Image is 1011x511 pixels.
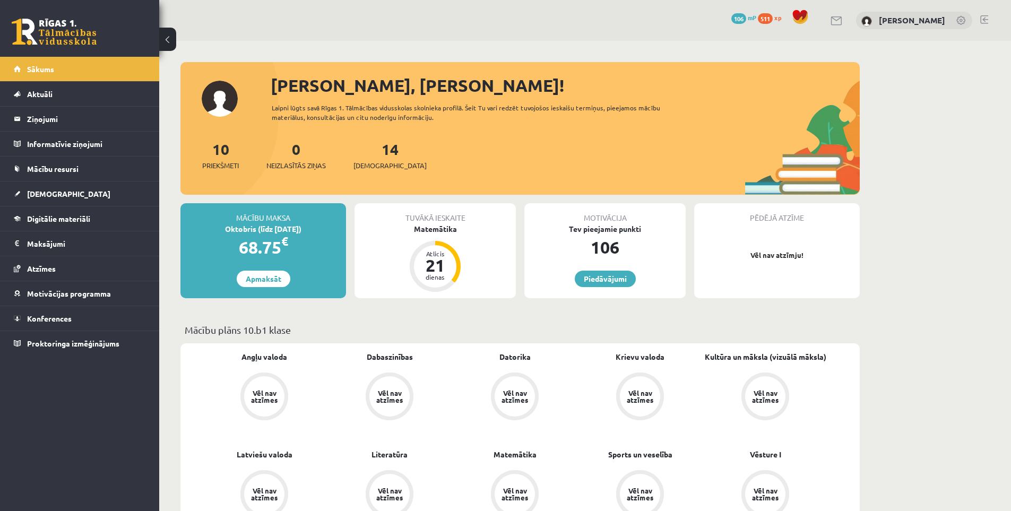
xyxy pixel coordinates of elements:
[353,140,427,171] a: 14[DEMOGRAPHIC_DATA]
[419,274,451,280] div: dienas
[14,82,146,106] a: Aktuāli
[750,389,780,403] div: Vēl nav atzīmes
[249,389,279,403] div: Vēl nav atzīmes
[419,257,451,274] div: 21
[353,160,427,171] span: [DEMOGRAPHIC_DATA]
[774,13,781,22] span: xp
[879,15,945,25] a: [PERSON_NAME]
[575,271,636,287] a: Piedāvājumi
[14,231,146,256] a: Maksājumi
[494,449,537,460] a: Matemātika
[202,140,239,171] a: 10Priekšmeti
[750,487,780,501] div: Vēl nav atzīmes
[27,89,53,99] span: Aktuāli
[185,323,856,337] p: Mācību plāns 10.b1 klase
[27,339,119,348] span: Proktoringa izmēģinājums
[272,103,679,122] div: Laipni lūgts savā Rīgas 1. Tālmācības vidusskolas skolnieka profilā. Šeit Tu vari redzēt tuvojošo...
[202,373,327,422] a: Vēl nav atzīmes
[758,13,773,24] span: 511
[14,331,146,356] a: Proktoringa izmēģinājums
[861,16,872,27] img: Gintars Grīviņš
[524,223,686,235] div: Tev pieejamie punkti
[625,487,655,501] div: Vēl nav atzīmes
[249,487,279,501] div: Vēl nav atzīmes
[748,13,756,22] span: mP
[12,19,97,45] a: Rīgas 1. Tālmācības vidusskola
[371,449,408,460] a: Literatūra
[14,157,146,181] a: Mācību resursi
[27,164,79,174] span: Mācību resursi
[524,203,686,223] div: Motivācija
[367,351,413,362] a: Dabaszinības
[14,107,146,131] a: Ziņojumi
[237,271,290,287] a: Apmaksāt
[616,351,664,362] a: Krievu valoda
[705,351,826,362] a: Kultūra un māksla (vizuālā māksla)
[355,223,516,293] a: Matemātika Atlicis 21 dienas
[14,181,146,206] a: [DEMOGRAPHIC_DATA]
[577,373,703,422] a: Vēl nav atzīmes
[14,57,146,81] a: Sākums
[500,487,530,501] div: Vēl nav atzīmes
[27,264,56,273] span: Atzīmes
[14,206,146,231] a: Digitālie materiāli
[27,231,146,256] legend: Maksājumi
[375,389,404,403] div: Vēl nav atzīmes
[731,13,746,24] span: 106
[27,189,110,198] span: [DEMOGRAPHIC_DATA]
[355,203,516,223] div: Tuvākā ieskaite
[266,160,326,171] span: Neizlasītās ziņas
[699,250,854,261] p: Vēl nav atzīmju!
[608,449,672,460] a: Sports un veselība
[14,281,146,306] a: Motivācijas programma
[180,235,346,260] div: 68.75
[27,214,90,223] span: Digitālie materiāli
[180,223,346,235] div: Oktobris (līdz [DATE])
[180,203,346,223] div: Mācību maksa
[241,351,287,362] a: Angļu valoda
[703,373,828,422] a: Vēl nav atzīmes
[271,73,860,98] div: [PERSON_NAME], [PERSON_NAME]!
[499,351,531,362] a: Datorika
[355,223,516,235] div: Matemātika
[27,132,146,156] legend: Informatīvie ziņojumi
[14,132,146,156] a: Informatīvie ziņojumi
[375,487,404,501] div: Vēl nav atzīmes
[237,449,292,460] a: Latviešu valoda
[27,107,146,131] legend: Ziņojumi
[524,235,686,260] div: 106
[758,13,787,22] a: 511 xp
[419,250,451,257] div: Atlicis
[694,203,860,223] div: Pēdējā atzīme
[27,289,111,298] span: Motivācijas programma
[452,373,577,422] a: Vēl nav atzīmes
[750,449,781,460] a: Vēsture I
[625,389,655,403] div: Vēl nav atzīmes
[14,256,146,281] a: Atzīmes
[266,140,326,171] a: 0Neizlasītās ziņas
[500,389,530,403] div: Vēl nav atzīmes
[202,160,239,171] span: Priekšmeti
[731,13,756,22] a: 106 mP
[281,233,288,249] span: €
[14,306,146,331] a: Konferences
[327,373,452,422] a: Vēl nav atzīmes
[27,64,54,74] span: Sākums
[27,314,72,323] span: Konferences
